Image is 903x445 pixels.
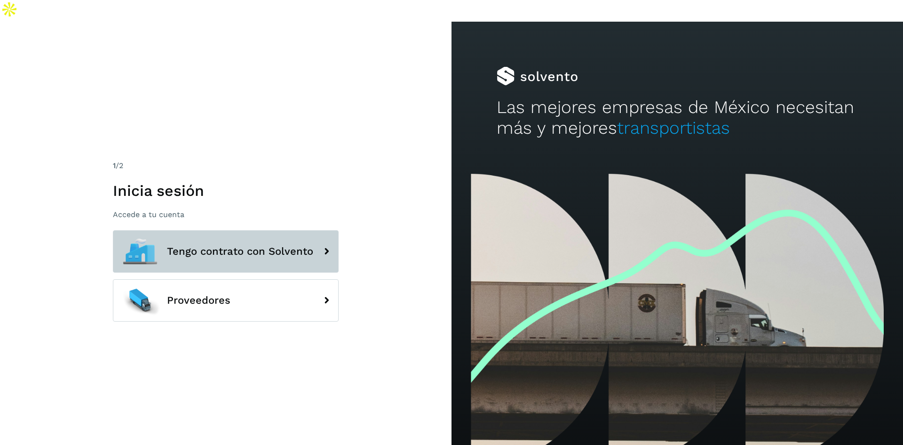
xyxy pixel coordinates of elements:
button: Proveedores [113,279,339,322]
button: Tengo contrato con Solvento [113,230,339,273]
span: 1 [113,161,116,170]
span: Tengo contrato con Solvento [167,246,313,257]
p: Accede a tu cuenta [113,210,339,219]
span: transportistas [617,118,730,138]
div: /2 [113,160,339,171]
h2: Las mejores empresas de México necesitan más y mejores [497,97,858,139]
h1: Inicia sesión [113,182,339,200]
span: Proveedores [167,295,230,306]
